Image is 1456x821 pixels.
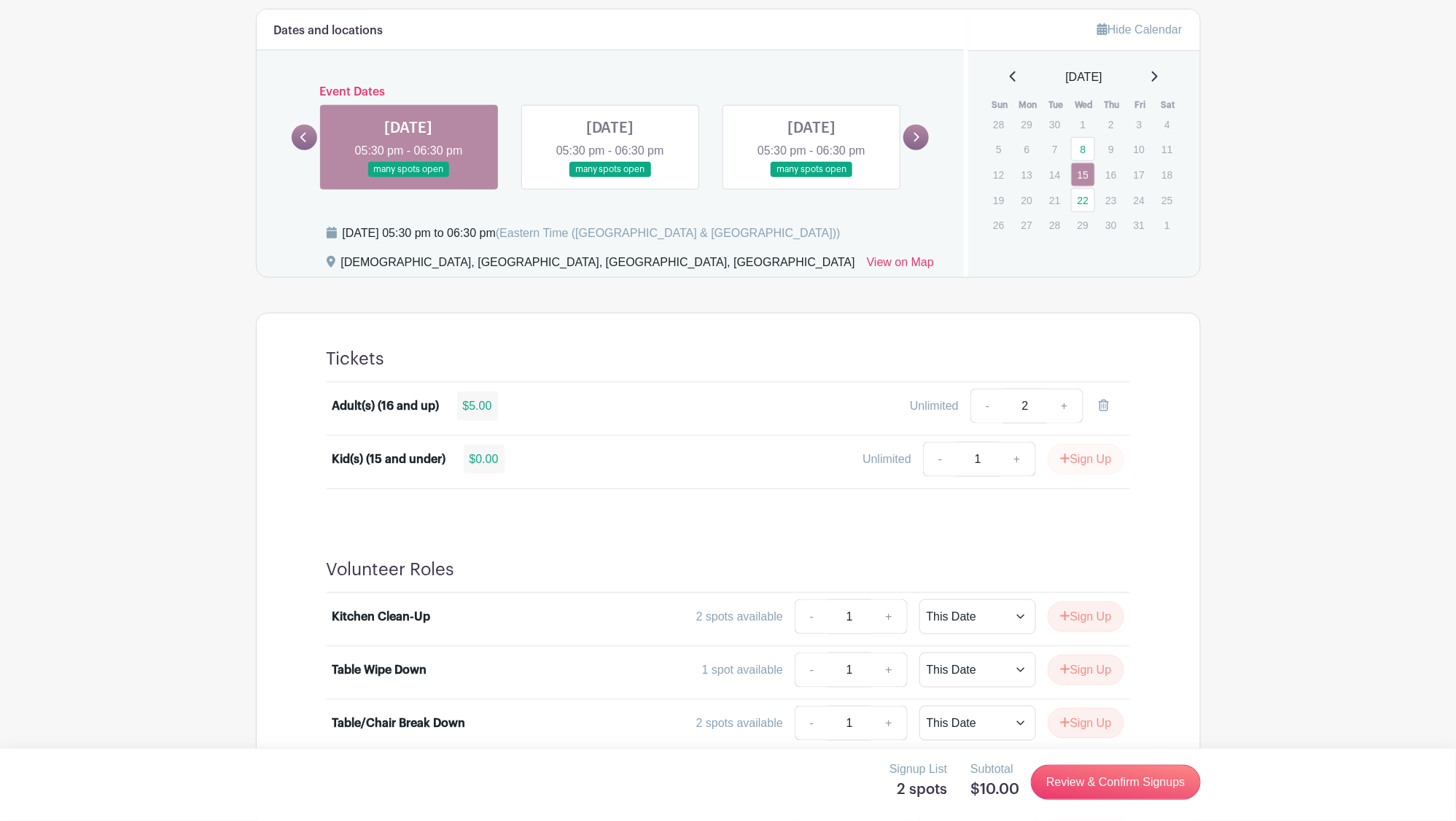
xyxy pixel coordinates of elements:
p: 20 [1015,189,1039,211]
a: Hide Calendar [1097,23,1182,36]
a: 15 [1071,163,1095,187]
a: Review & Confirm Signups [1031,765,1200,800]
button: Sign Up [1048,444,1124,475]
div: [DATE] 05:30 pm to 06:30 pm [343,225,841,242]
a: - [795,706,828,741]
div: $5.00 [457,392,498,421]
th: Thu [1098,98,1126,112]
p: 12 [986,163,1011,186]
span: (Eastern Time ([GEOGRAPHIC_DATA] & [GEOGRAPHIC_DATA])) [496,227,841,239]
p: 11 [1155,138,1179,160]
a: + [871,653,907,688]
span: [DATE] [1066,69,1102,86]
p: 1 [1155,214,1179,236]
a: - [970,389,1004,424]
div: Table Wipe Down [332,661,427,679]
p: 3 [1127,113,1151,136]
p: 21 [1043,189,1067,211]
p: 7 [1043,138,1067,160]
div: Kitchen Clean-Up [332,608,431,626]
p: 10 [1127,138,1151,160]
th: Sat [1154,98,1183,112]
p: 27 [1015,214,1039,236]
a: + [999,442,1035,477]
div: Table/Chair Break Down [332,715,466,732]
button: Sign Up [1048,655,1124,685]
p: 28 [1043,214,1067,236]
a: + [871,599,907,634]
div: Unlimited [910,397,959,415]
p: Subtotal [970,760,1019,778]
th: Tue [1042,98,1070,112]
div: 1 spot available [702,661,783,679]
p: 24 [1127,189,1151,211]
div: Unlimited [863,451,911,468]
p: 4 [1155,113,1179,136]
h4: Volunteer Roles [327,559,455,580]
a: + [1046,389,1083,424]
h4: Tickets [327,349,385,370]
div: Kid(s) (15 and under) [332,451,446,468]
p: 26 [986,214,1011,236]
h6: Event Dates [317,85,904,99]
p: 16 [1099,163,1123,186]
div: [DEMOGRAPHIC_DATA], [GEOGRAPHIC_DATA], [GEOGRAPHIC_DATA], [GEOGRAPHIC_DATA] [341,254,855,277]
p: 29 [1071,214,1095,236]
p: 31 [1127,214,1151,236]
a: - [923,442,957,477]
p: 23 [1099,189,1123,211]
a: 8 [1071,137,1095,161]
h5: 2 spots [889,781,947,798]
p: 1 [1071,113,1095,136]
h5: $10.00 [970,781,1019,798]
p: 2 [1099,113,1123,136]
a: - [795,653,828,688]
th: Sun [986,98,1014,112]
a: 22 [1071,188,1095,212]
p: 28 [986,113,1011,136]
p: 14 [1043,163,1067,186]
p: Signup List [889,760,947,778]
button: Sign Up [1048,602,1124,632]
th: Wed [1070,98,1099,112]
p: 18 [1155,163,1179,186]
div: 2 spots available [696,608,783,626]
p: 30 [1099,214,1123,236]
h6: Dates and locations [274,24,384,38]
p: 17 [1127,163,1151,186]
p: 9 [1099,138,1123,160]
div: $0.00 [464,445,505,474]
div: Adult(s) (16 and up) [332,397,440,415]
a: + [871,706,907,741]
p: 29 [1015,113,1039,136]
button: Sign Up [1048,708,1124,739]
th: Mon [1014,98,1043,112]
p: 25 [1155,189,1179,211]
div: 2 spots available [696,715,783,732]
a: View on Map [867,254,934,277]
a: - [795,599,828,634]
p: 13 [1015,163,1039,186]
th: Fri [1126,98,1155,112]
p: 5 [986,138,1011,160]
p: 19 [986,189,1011,211]
p: 30 [1043,113,1067,136]
p: 6 [1015,138,1039,160]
